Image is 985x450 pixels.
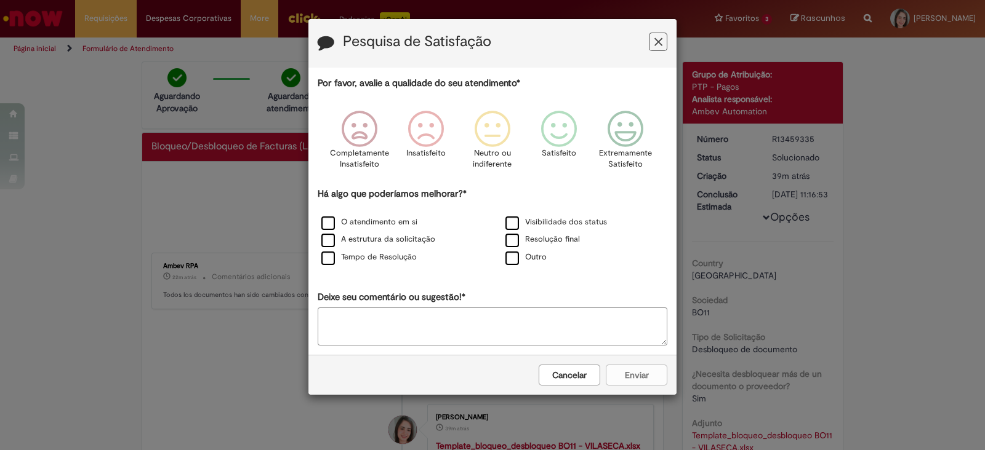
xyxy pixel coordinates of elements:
[318,77,520,90] label: Por favor, avalie a qualidade do seu atendimento*
[505,216,607,228] label: Visibilidade dos status
[542,148,576,159] p: Satisfeito
[594,101,657,186] div: Extremamente Satisfeito
[470,148,515,170] p: Neutro ou indiferente
[505,251,547,263] label: Outro
[528,101,590,186] div: Satisfeito
[599,148,652,170] p: Extremamente Satisfeito
[461,101,524,186] div: Neutro ou indiferente
[328,101,390,186] div: Completamente Insatisfeito
[321,234,435,245] label: A estrutura da solicitação
[330,148,389,170] p: Completamente Insatisfeito
[321,251,417,263] label: Tempo de Resolução
[318,291,465,304] label: Deixe seu comentário ou sugestão!*
[406,148,446,159] p: Insatisfeito
[343,34,491,50] label: Pesquisa de Satisfação
[395,101,457,186] div: Insatisfeito
[505,234,580,245] label: Resolução final
[321,216,417,228] label: O atendimento em si
[539,365,600,385] button: Cancelar
[318,187,667,267] div: Há algo que poderíamos melhorar?*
